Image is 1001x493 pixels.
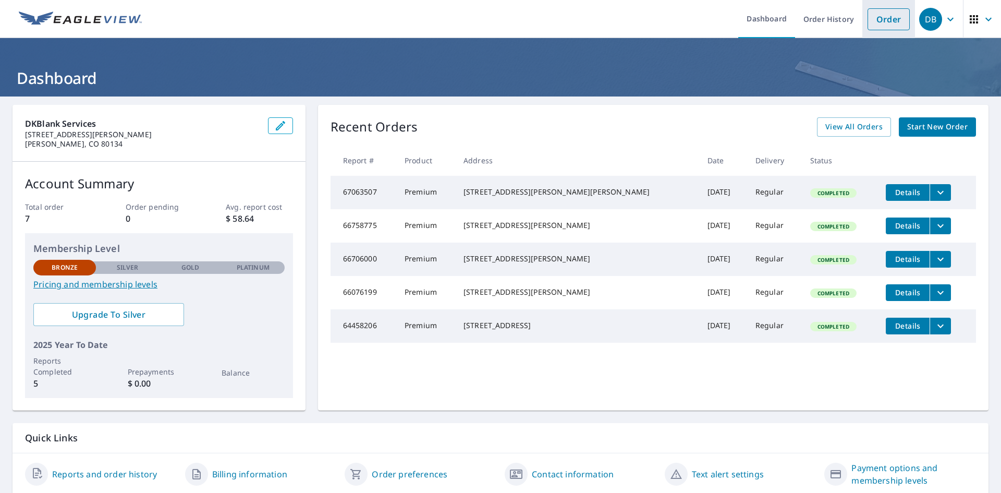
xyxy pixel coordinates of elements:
[851,462,976,487] a: Payment options and membership levels
[892,287,923,297] span: Details
[747,276,802,309] td: Regular
[817,117,891,137] a: View All Orders
[396,209,455,243] td: Premium
[886,284,930,301] button: detailsBtn-66076199
[25,174,293,193] p: Account Summary
[886,251,930,268] button: detailsBtn-66706000
[892,254,923,264] span: Details
[892,321,923,331] span: Details
[33,278,285,291] a: Pricing and membership levels
[930,251,951,268] button: filesDropdownBtn-66706000
[331,209,396,243] td: 66758775
[907,121,968,134] span: Start New Order
[396,243,455,276] td: Premium
[886,318,930,334] button: detailsBtn-64458206
[226,212,292,225] p: $ 58.64
[237,263,270,272] p: Platinum
[699,243,747,276] td: [DATE]
[699,309,747,343] td: [DATE]
[128,377,190,390] p: $ 0.00
[886,218,930,234] button: detailsBtn-66758775
[372,468,447,480] a: Order preferences
[930,184,951,201] button: filesDropdownBtn-67063507
[331,117,418,137] p: Recent Orders
[886,184,930,201] button: detailsBtn-67063507
[331,276,396,309] td: 66076199
[811,256,856,263] span: Completed
[811,223,856,230] span: Completed
[802,145,878,176] th: Status
[52,468,157,480] a: Reports and order history
[930,318,951,334] button: filesDropdownBtn-64458206
[33,339,285,351] p: 2025 Year To Date
[930,218,951,234] button: filesDropdownBtn-66758775
[19,11,142,27] img: EV Logo
[463,320,691,331] div: [STREET_ADDRESS]
[331,309,396,343] td: 64458206
[52,263,78,272] p: Bronze
[33,303,184,326] a: Upgrade To Silver
[226,201,292,212] p: Avg. report cost
[532,468,614,480] a: Contact information
[825,121,883,134] span: View All Orders
[33,242,285,256] p: Membership Level
[892,187,923,197] span: Details
[868,8,910,30] a: Order
[747,243,802,276] td: Regular
[455,145,699,176] th: Address
[126,212,192,225] p: 0
[930,284,951,301] button: filesDropdownBtn-66076199
[811,189,856,197] span: Completed
[25,130,260,139] p: [STREET_ADDRESS][PERSON_NAME]
[747,145,802,176] th: Delivery
[331,145,396,176] th: Report #
[25,201,92,212] p: Total order
[212,468,287,480] a: Billing information
[692,468,764,480] a: Text alert settings
[25,431,976,444] p: Quick Links
[463,187,691,197] div: [STREET_ADDRESS][PERSON_NAME][PERSON_NAME]
[396,176,455,209] td: Premium
[396,145,455,176] th: Product
[463,220,691,231] div: [STREET_ADDRESS][PERSON_NAME]
[128,366,190,377] p: Prepayments
[811,323,856,330] span: Completed
[331,243,396,276] td: 66706000
[919,8,942,31] div: DB
[747,209,802,243] td: Regular
[747,309,802,343] td: Regular
[13,67,988,89] h1: Dashboard
[33,377,96,390] p: 5
[899,117,976,137] a: Start New Order
[699,276,747,309] td: [DATE]
[25,139,260,149] p: [PERSON_NAME], CO 80134
[25,212,92,225] p: 7
[699,176,747,209] td: [DATE]
[222,367,284,378] p: Balance
[396,276,455,309] td: Premium
[25,117,260,130] p: DKBlank Services
[117,263,139,272] p: Silver
[892,221,923,231] span: Details
[463,287,691,297] div: [STREET_ADDRESS][PERSON_NAME]
[181,263,199,272] p: Gold
[331,176,396,209] td: 67063507
[699,145,747,176] th: Date
[396,309,455,343] td: Premium
[699,209,747,243] td: [DATE]
[42,309,176,320] span: Upgrade To Silver
[463,254,691,264] div: [STREET_ADDRESS][PERSON_NAME]
[811,290,856,297] span: Completed
[126,201,192,212] p: Order pending
[747,176,802,209] td: Regular
[33,355,96,377] p: Reports Completed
